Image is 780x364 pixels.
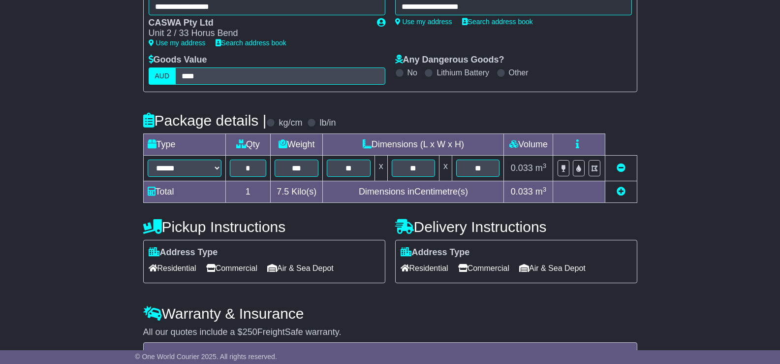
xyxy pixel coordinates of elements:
[401,247,470,258] label: Address Type
[149,247,218,258] label: Address Type
[271,181,323,203] td: Kilo(s)
[149,261,196,276] span: Residential
[535,187,547,197] span: m
[617,163,625,173] a: Remove this item
[143,181,225,203] td: Total
[277,187,289,197] span: 7.5
[206,261,257,276] span: Commercial
[225,134,271,156] td: Qty
[279,118,302,129] label: kg/cm
[149,28,367,39] div: Unit 2 / 33 Horus Bend
[225,181,271,203] td: 1
[535,163,547,173] span: m
[135,353,277,361] span: © One World Courier 2025. All rights reserved.
[149,18,367,29] div: CASWA Pty Ltd
[511,163,533,173] span: 0.033
[216,39,286,47] a: Search address book
[519,261,586,276] span: Air & Sea Depot
[509,68,529,77] label: Other
[143,305,637,322] h4: Warranty & Insurance
[511,187,533,197] span: 0.033
[143,112,267,129] h4: Package details |
[149,67,176,85] label: AUD
[543,162,547,169] sup: 3
[143,219,385,235] h4: Pickup Instructions
[395,18,452,26] a: Use my address
[143,327,637,338] div: All our quotes include a $ FreightSafe warranty.
[617,187,625,197] a: Add new item
[319,118,336,129] label: lb/in
[439,156,452,181] td: x
[504,134,553,156] td: Volume
[437,68,489,77] label: Lithium Battery
[323,181,504,203] td: Dimensions in Centimetre(s)
[271,134,323,156] td: Weight
[243,327,257,337] span: 250
[149,55,207,66] label: Goods Value
[543,186,547,193] sup: 3
[395,55,504,66] label: Any Dangerous Goods?
[267,261,334,276] span: Air & Sea Depot
[407,68,417,77] label: No
[374,156,387,181] td: x
[462,18,533,26] a: Search address book
[401,261,448,276] span: Residential
[143,134,225,156] td: Type
[395,219,637,235] h4: Delivery Instructions
[458,261,509,276] span: Commercial
[149,39,206,47] a: Use my address
[323,134,504,156] td: Dimensions (L x W x H)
